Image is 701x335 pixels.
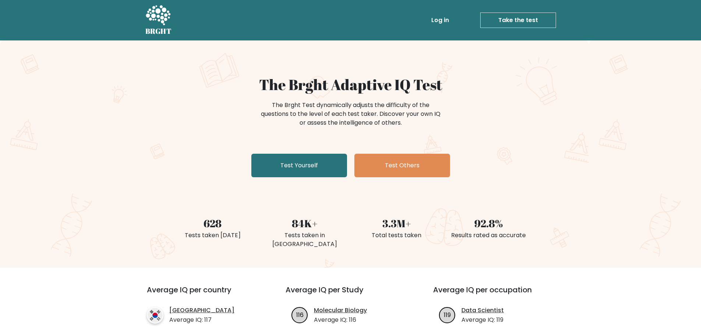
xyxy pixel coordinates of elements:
[461,306,504,315] a: Data Scientist
[296,310,304,319] text: 116
[286,285,415,303] h3: Average IQ per Study
[461,316,504,324] p: Average IQ: 119
[145,3,172,38] a: BRGHT
[145,27,172,36] h5: BRGHT
[355,231,438,240] div: Total tests taken
[263,215,346,231] div: 84K+
[314,306,367,315] a: Molecular Biology
[447,231,530,240] div: Results rated as accurate
[428,13,452,28] a: Log in
[169,306,234,315] a: [GEOGRAPHIC_DATA]
[171,215,254,231] div: 628
[354,154,450,177] a: Test Others
[169,316,234,324] p: Average IQ: 117
[355,215,438,231] div: 3.3M+
[147,285,259,303] h3: Average IQ per country
[251,154,347,177] a: Test Yourself
[433,285,563,303] h3: Average IQ per occupation
[259,101,443,127] div: The Brght Test dynamically adjusts the difficulty of the questions to the level of each test take...
[447,215,530,231] div: 92.8%
[171,231,254,240] div: Tests taken [DATE]
[480,13,556,28] a: Take the test
[314,316,367,324] p: Average IQ: 116
[444,310,451,319] text: 119
[171,76,530,93] h1: The Brght Adaptive IQ Test
[263,231,346,249] div: Tests taken in [GEOGRAPHIC_DATA]
[147,307,163,324] img: country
